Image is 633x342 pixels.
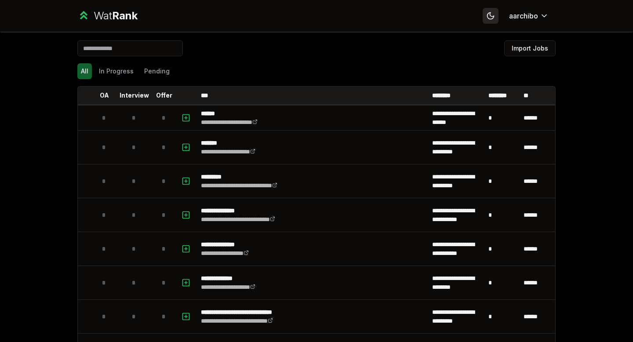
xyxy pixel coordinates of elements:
button: In Progress [95,63,137,79]
div: Wat [94,9,138,23]
button: Pending [141,63,173,79]
a: WatRank [77,9,138,23]
button: All [77,63,92,79]
button: aarchibo [502,8,556,24]
span: Rank [112,9,138,22]
span: aarchibo [509,11,538,21]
